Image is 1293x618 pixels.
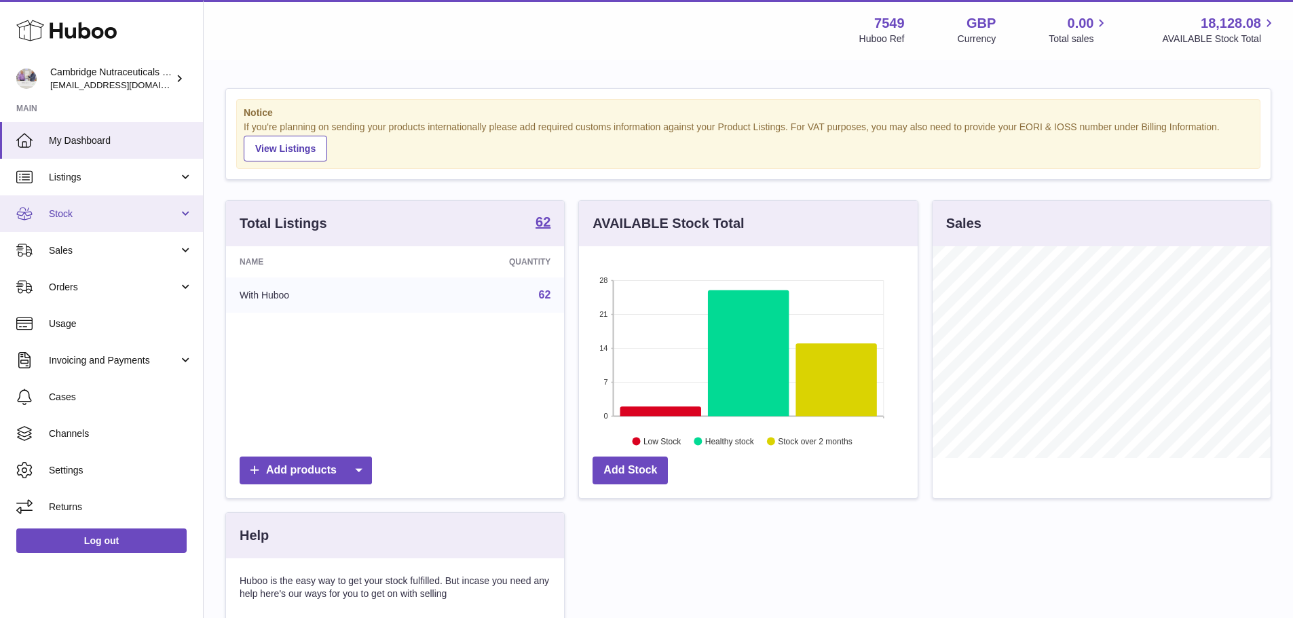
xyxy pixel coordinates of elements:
a: Add Stock [593,457,668,484]
strong: 62 [536,215,550,229]
span: [EMAIL_ADDRESS][DOMAIN_NAME] [50,79,200,90]
span: Sales [49,244,179,257]
a: 18,128.08 AVAILABLE Stock Total [1162,14,1277,45]
text: Stock over 2 months [779,436,852,446]
img: internalAdmin-7549@internal.huboo.com [16,69,37,89]
a: Add products [240,457,372,484]
strong: Notice [244,107,1253,119]
span: 0.00 [1068,14,1094,33]
h3: Total Listings [240,214,327,233]
span: Returns [49,501,193,514]
th: Name [226,246,405,277]
h3: Help [240,526,269,545]
span: Invoicing and Payments [49,354,179,367]
a: View Listings [244,136,327,161]
span: My Dashboard [49,134,193,147]
text: 21 [600,310,608,318]
text: 7 [604,378,608,386]
span: AVAILABLE Stock Total [1162,33,1277,45]
h3: AVAILABLE Stock Total [593,214,744,233]
div: Huboo Ref [859,33,905,45]
a: 62 [536,215,550,231]
div: If you're planning on sending your products internationally please add required customs informati... [244,121,1253,161]
a: 0.00 Total sales [1049,14,1109,45]
a: Log out [16,528,187,553]
span: Usage [49,317,193,330]
text: Low Stock [643,436,681,446]
strong: 7549 [874,14,905,33]
span: Cases [49,391,193,404]
span: Channels [49,427,193,440]
div: Cambridge Nutraceuticals Ltd [50,66,172,92]
text: 0 [604,412,608,420]
span: Total sales [1049,33,1109,45]
text: 14 [600,344,608,352]
span: Orders [49,281,179,294]
span: Listings [49,171,179,184]
text: Healthy stock [705,436,755,446]
strong: GBP [967,14,996,33]
h3: Sales [946,214,981,233]
text: 28 [600,276,608,284]
p: Huboo is the easy way to get your stock fulfilled. But incase you need any help here's our ways f... [240,575,550,600]
span: Stock [49,208,179,220]
div: Currency [958,33,996,45]
a: 62 [539,289,551,301]
span: 18,128.08 [1201,14,1261,33]
th: Quantity [405,246,564,277]
span: Settings [49,464,193,477]
td: With Huboo [226,277,405,313]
